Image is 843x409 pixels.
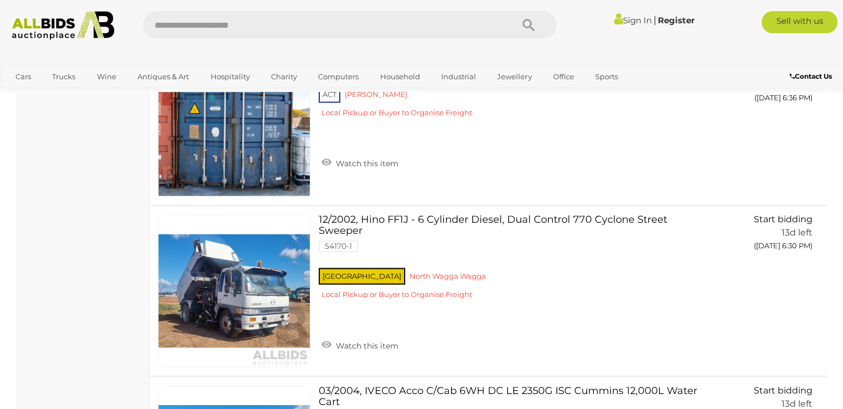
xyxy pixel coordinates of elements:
[762,11,837,33] a: Sell with us
[501,11,556,39] button: Search
[264,68,304,86] a: Charity
[790,72,832,80] b: Contact Us
[8,68,38,86] a: Cars
[333,159,398,168] span: Watch this item
[790,70,835,83] a: Contact Us
[333,340,398,350] span: Watch this item
[657,15,694,25] a: Register
[588,68,625,86] a: Sports
[45,68,83,86] a: Trucks
[327,214,705,308] a: 12/2002, Hino FF1J - 6 Cylinder Diesel, Dual Control 770 Cyclone Street Sweeper 54170-1 [GEOGRAPH...
[6,11,120,40] img: Allbids.com.au
[653,14,656,26] span: |
[90,68,124,86] a: Wine
[754,214,813,224] span: Start bidding
[614,15,651,25] a: Sign In
[546,68,581,86] a: Office
[490,68,539,86] a: Jewellery
[373,68,427,86] a: Household
[722,44,816,109] a: $4 Elitesec 11d left ([DATE] 6:36 PM)
[311,68,366,86] a: Computers
[722,214,816,257] a: Start bidding 13d left ([DATE] 6:30 PM)
[754,385,813,395] span: Start bidding
[319,336,401,352] a: Watch this item
[8,86,101,104] a: [GEOGRAPHIC_DATA]
[130,68,196,86] a: Antiques & Art
[319,154,401,171] a: Watch this item
[203,68,257,86] a: Hospitality
[434,68,483,86] a: Industrial
[327,44,705,126] a: 04/2007, 40Ft High Cube, Shipping Container - Blue 54559-3 ACT [PERSON_NAME] Local Pickup or Buye...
